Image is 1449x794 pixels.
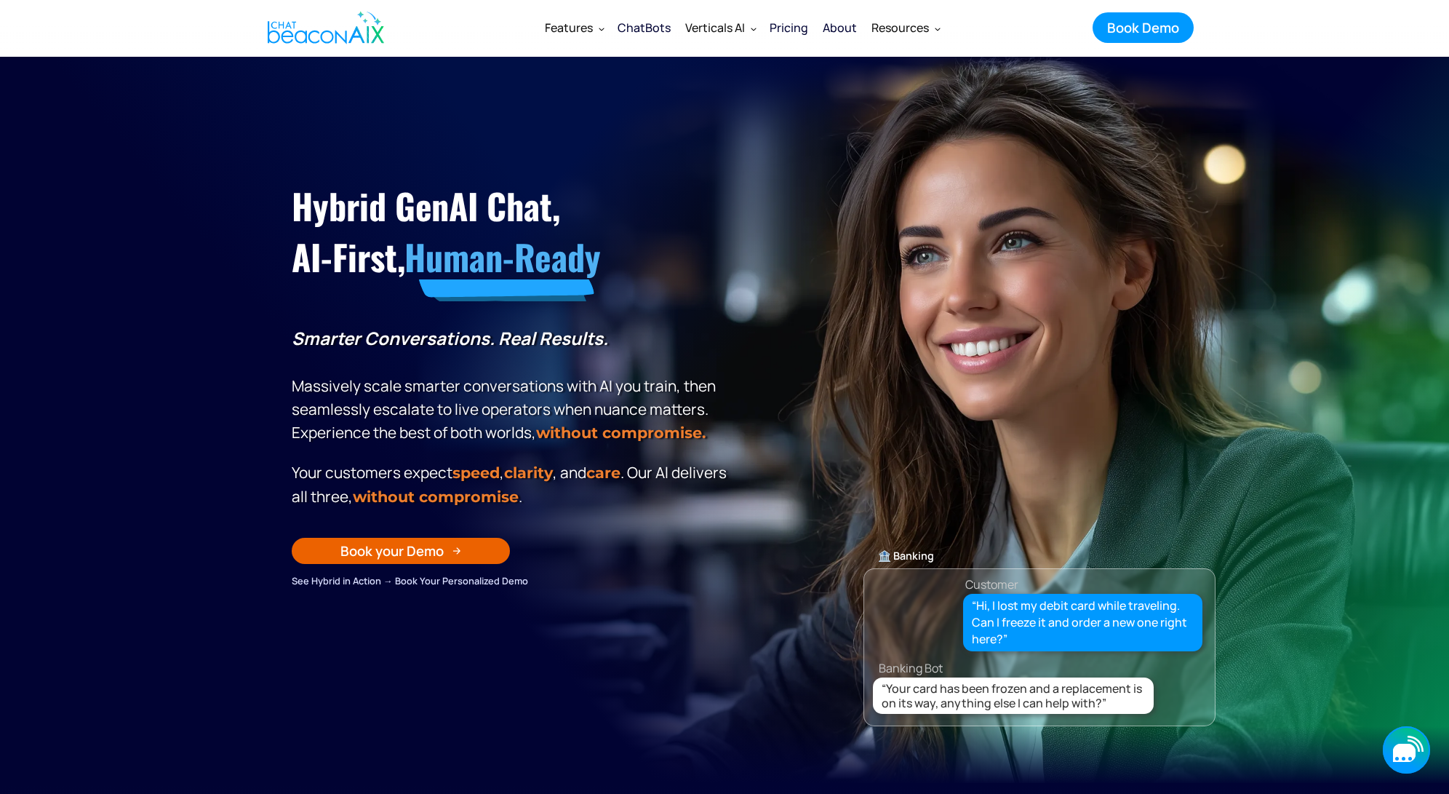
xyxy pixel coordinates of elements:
[538,10,610,45] div: Features
[545,17,593,38] div: Features
[404,231,600,282] span: Human-Ready
[751,25,757,31] img: Dropdown
[292,327,732,445] p: Massively scale smarter conversations with AI you train, then seamlessly escalate to live operato...
[1107,18,1179,37] div: Book Demo
[935,25,941,31] img: Dropdown
[292,538,510,564] a: Book your Demo
[815,9,864,47] a: About
[864,10,946,45] div: Resources
[255,2,392,53] a: home
[340,541,444,560] div: Book your Demo
[762,9,815,47] a: Pricing
[452,547,461,555] img: Arrow
[452,464,500,482] strong: speed
[618,17,671,38] div: ChatBots
[864,546,1215,566] div: 🏦 Banking
[586,464,620,482] span: care
[292,573,732,589] div: See Hybrid in Action → Book Your Personalized Demo
[972,598,1194,648] div: “Hi, I lost my debit card while traveling. Can I freeze it and order a new one right here?”
[823,17,857,38] div: About
[685,17,745,38] div: Verticals AI
[292,180,732,283] h1: Hybrid GenAI Chat, AI-First,
[504,464,553,482] span: clarity
[678,10,762,45] div: Verticals AI
[292,461,732,509] p: Your customers expect , , and . Our Al delivers all three, .
[965,574,1018,595] div: Customer
[353,488,519,506] span: without compromise
[292,326,608,350] strong: Smarter Conversations. Real Results.
[871,17,929,38] div: Resources
[610,9,678,47] a: ChatBots
[770,17,808,38] div: Pricing
[599,25,604,31] img: Dropdown
[1093,12,1194,43] a: Book Demo
[536,424,706,442] strong: without compromise.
